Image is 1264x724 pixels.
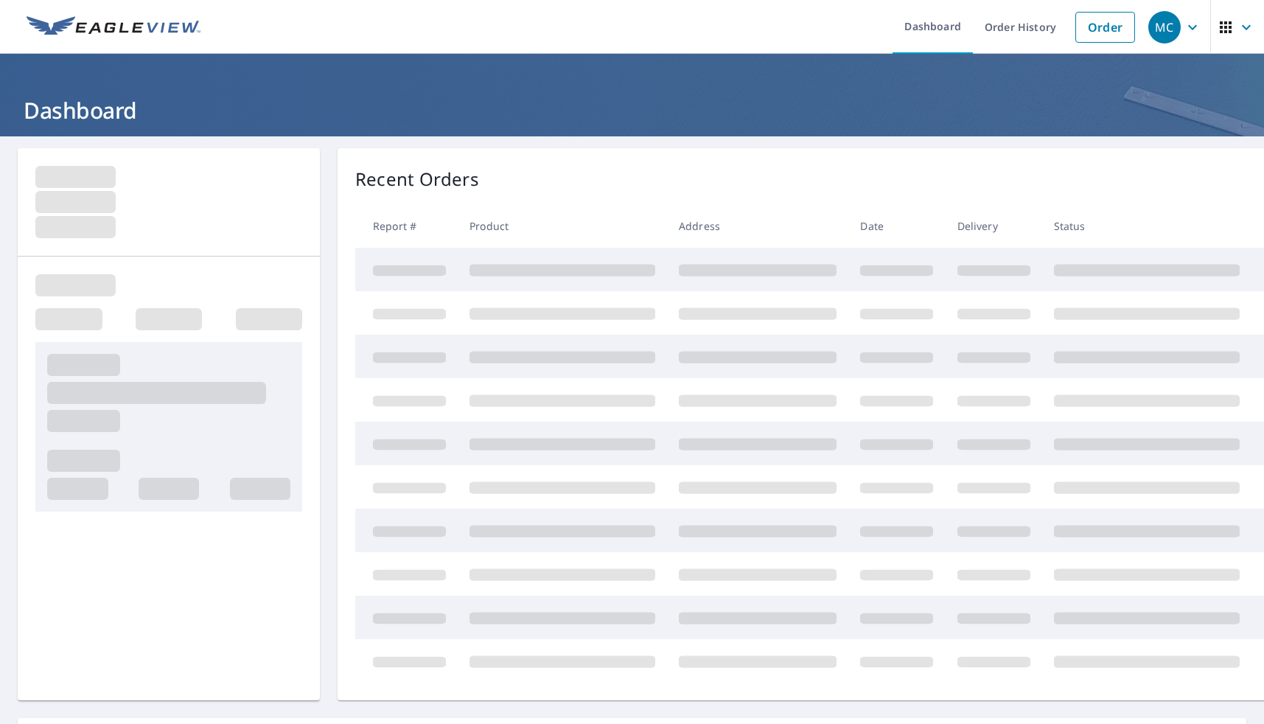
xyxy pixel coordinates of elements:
img: EV Logo [27,16,200,38]
th: Product [458,204,667,248]
th: Delivery [946,204,1042,248]
p: Recent Orders [355,166,479,192]
th: Status [1042,204,1251,248]
th: Date [848,204,945,248]
th: Report # [355,204,458,248]
div: MC [1148,11,1181,43]
th: Address [667,204,848,248]
h1: Dashboard [18,95,1246,125]
a: Order [1075,12,1135,43]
